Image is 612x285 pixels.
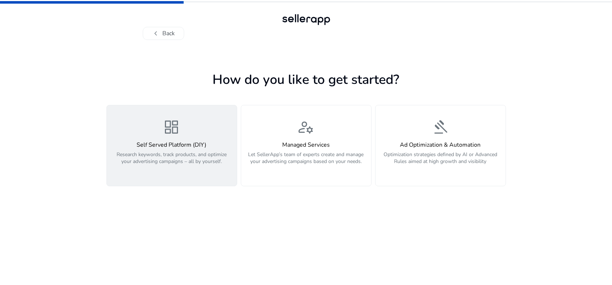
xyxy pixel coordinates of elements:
h4: Self Served Platform (DIY) [111,142,232,148]
p: Research keywords, track products, and optimize your advertising campaigns – all by yourself. [111,151,232,173]
span: manage_accounts [297,118,315,136]
button: gavelAd Optimization & AutomationOptimization strategies defined by AI or Advanced Rules aimed at... [375,105,506,186]
span: gavel [432,118,449,136]
h1: How do you like to get started? [106,72,506,87]
h4: Managed Services [246,142,367,148]
button: chevron_leftBack [143,27,184,40]
p: Optimization strategies defined by AI or Advanced Rules aimed at high growth and visibility [380,151,501,173]
span: dashboard [163,118,181,136]
span: chevron_left [152,29,161,38]
button: manage_accountsManaged ServicesLet SellerApp’s team of experts create and manage your advertising... [241,105,372,186]
h4: Ad Optimization & Automation [380,142,501,148]
button: dashboardSelf Served Platform (DIY)Research keywords, track products, and optimize your advertisi... [106,105,237,186]
p: Let SellerApp’s team of experts create and manage your advertising campaigns based on your needs. [246,151,367,173]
